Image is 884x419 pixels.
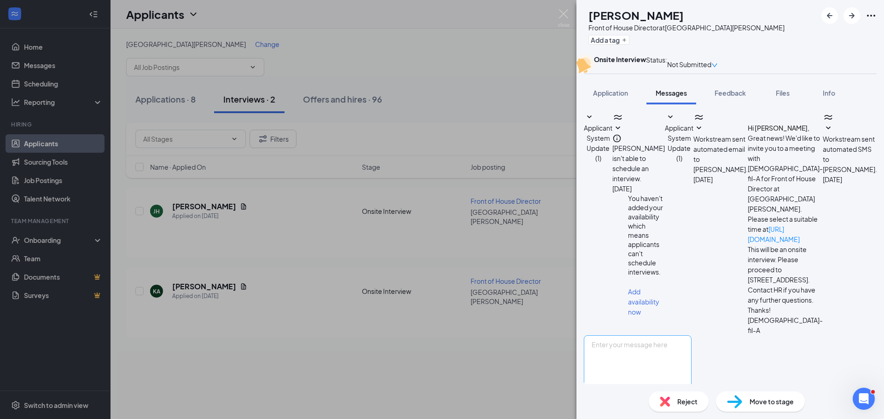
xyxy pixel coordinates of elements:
[612,123,623,134] svg: SmallChevronDown
[584,112,612,163] button: SmallChevronDownApplicant System Update (1)
[821,7,838,24] button: ArrowLeftNew
[846,10,857,21] svg: ArrowRight
[866,10,877,21] svg: Ellipses
[748,123,823,133] h4: Hi [PERSON_NAME],
[593,89,628,97] span: Application
[612,134,622,143] svg: Info
[843,7,860,24] button: ArrowRight
[656,89,687,97] span: Messages
[584,124,612,162] span: Applicant System Update (1)
[646,55,667,74] div: Status :
[588,23,785,32] div: Front of House Director at [GEOGRAPHIC_DATA][PERSON_NAME]
[823,174,842,184] span: [DATE]
[693,174,713,184] span: [DATE]
[612,144,665,183] span: [PERSON_NAME] isn't able to schedule an interview.
[612,112,623,123] svg: WorkstreamLogo
[665,112,693,163] button: SmallChevronDownApplicant System Update (1)
[748,315,823,335] p: [DEMOGRAPHIC_DATA]-fil-A
[588,7,684,23] h1: [PERSON_NAME]
[776,89,790,97] span: Files
[628,194,665,276] div: You haven't added your availability which means applicants can't schedule interviews.
[711,62,718,69] span: down
[715,89,746,97] span: Feedback
[748,225,800,243] a: [URL][DOMAIN_NAME]
[693,123,704,134] svg: SmallChevronDown
[588,35,629,45] button: PlusAdd a tag
[748,305,823,315] p: Thanks!
[677,396,698,407] span: Reject
[824,10,835,21] svg: ArrowLeftNew
[665,112,676,123] svg: SmallChevronDown
[823,112,834,123] svg: WorkstreamLogo
[823,89,835,97] span: Info
[622,37,627,43] svg: Plus
[748,244,823,305] p: This will be an onsite interview. Please proceed to [STREET_ADDRESS]. Contact HR if you have any ...
[665,124,693,162] span: Applicant System Update (1)
[612,184,632,194] span: [DATE]
[693,112,704,123] svg: WorkstreamLogo
[748,133,823,244] p: Great news! We'd like to invite you to a meeting with [DEMOGRAPHIC_DATA]-fil-A for Front of House...
[693,135,748,173] span: Workstream sent automated email to [PERSON_NAME].
[628,287,659,316] a: Add availability now
[823,135,877,173] span: Workstream sent automated SMS to [PERSON_NAME].
[853,388,875,410] iframe: Intercom live chat
[584,112,595,123] svg: SmallChevronDown
[823,123,834,134] svg: SmallChevronDown
[667,59,711,69] span: Not Submitted
[594,55,646,63] b: Onsite Interview
[750,396,794,407] span: Move to stage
